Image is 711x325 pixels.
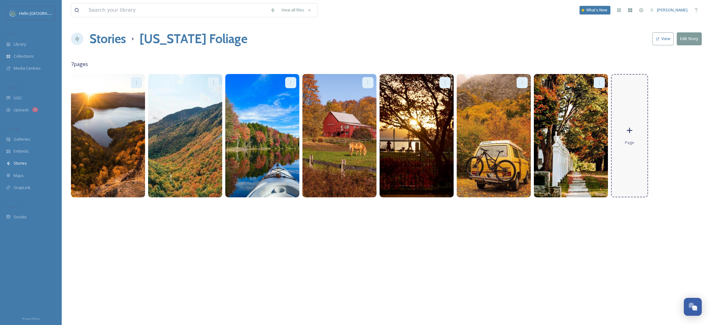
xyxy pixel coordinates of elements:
[71,74,145,197] img: 4a2b45d0-3404-43eb-af93-4cdaf4a5e702.jpg
[380,74,454,197] img: bdba9ea5-c88a-4040-a4ce-d872b18c6b4c.jpg
[677,32,702,45] button: Edit Story
[14,148,29,154] span: Embeds
[22,315,40,322] a: Privacy Policy
[225,74,299,197] img: f114e7ec-05f0-4b63-a0fd-c3a8c2a5bf8b.jpg
[457,74,531,197] img: efcfe283-4e18-4e81-a292-9fcd4086cc72.jpg
[652,32,677,45] a: View
[19,10,69,16] span: Hello [GEOGRAPHIC_DATA]
[6,127,20,131] span: WIDGETS
[14,95,22,101] span: UGC
[85,3,267,17] input: Search your library
[14,160,27,166] span: Stories
[6,85,19,90] span: COLLECT
[6,32,17,36] span: MEDIA
[534,74,608,197] img: 5d09269e-f5e6-4f12-b46c-6e9432471ece.jpg
[625,140,634,146] span: Page
[139,30,247,48] h1: [US_STATE] Foliage
[657,7,688,13] span: [PERSON_NAME]
[71,60,702,68] span: 7 pages
[647,4,691,16] a: [PERSON_NAME]
[14,136,30,142] span: Galleries
[14,185,31,191] span: SnapLink
[89,30,126,48] a: Stories
[278,4,314,16] a: View all files
[10,10,16,16] img: images.png
[32,107,38,112] div: 1
[652,32,674,45] button: View
[148,74,222,197] img: 3fd22cb6-d136-4c02-acd6-3516fe9ca958.jpg
[14,41,26,47] span: Library
[14,173,24,179] span: Maps
[14,107,29,113] span: Uploads
[302,74,376,197] img: 382eab2a-283a-4979-a60f-b94add7778a4.jpg
[22,317,40,321] span: Privacy Policy
[14,214,27,220] span: Socials
[14,53,34,59] span: Collections
[14,65,41,71] span: Media Centres
[684,298,702,316] button: Open Chat
[6,204,19,209] span: SOCIALS
[580,6,610,14] a: What's New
